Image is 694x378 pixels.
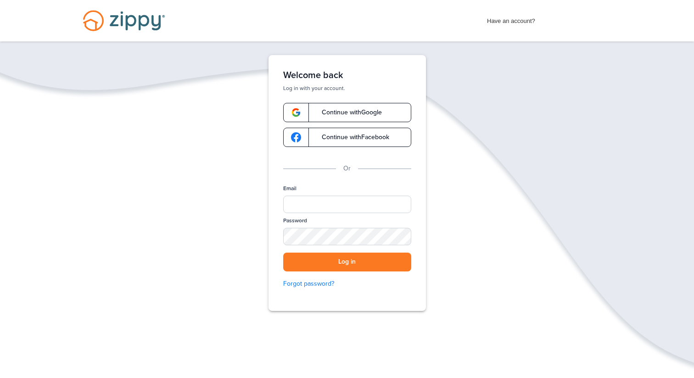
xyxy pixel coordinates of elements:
label: Password [283,217,307,225]
input: Email [283,196,411,213]
a: Forgot password? [283,279,411,289]
button: Log in [283,253,411,271]
a: google-logoContinue withFacebook [283,128,411,147]
span: Continue with Google [313,109,382,116]
img: google-logo [291,107,301,118]
span: Continue with Facebook [313,134,389,141]
img: google-logo [291,132,301,142]
h1: Welcome back [283,70,411,81]
span: Have an account? [487,11,535,26]
input: Password [283,228,411,245]
label: Email [283,185,297,192]
p: Log in with your account. [283,85,411,92]
a: google-logoContinue withGoogle [283,103,411,122]
p: Or [343,164,351,174]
